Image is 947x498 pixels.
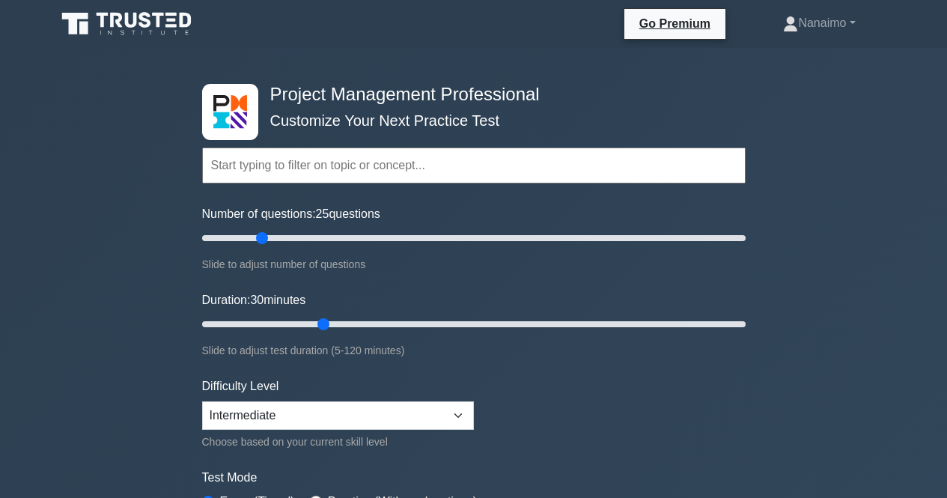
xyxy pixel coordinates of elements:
[202,291,306,309] label: Duration: minutes
[630,14,719,33] a: Go Premium
[202,377,279,395] label: Difficulty Level
[264,84,672,106] h4: Project Management Professional
[316,207,329,220] span: 25
[202,148,746,183] input: Start typing to filter on topic or concept...
[202,433,474,451] div: Choose based on your current skill level
[202,255,746,273] div: Slide to adjust number of questions
[747,8,891,38] a: Nanaimo
[202,469,746,487] label: Test Mode
[202,341,746,359] div: Slide to adjust test duration (5-120 minutes)
[202,205,380,223] label: Number of questions: questions
[250,294,264,306] span: 30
